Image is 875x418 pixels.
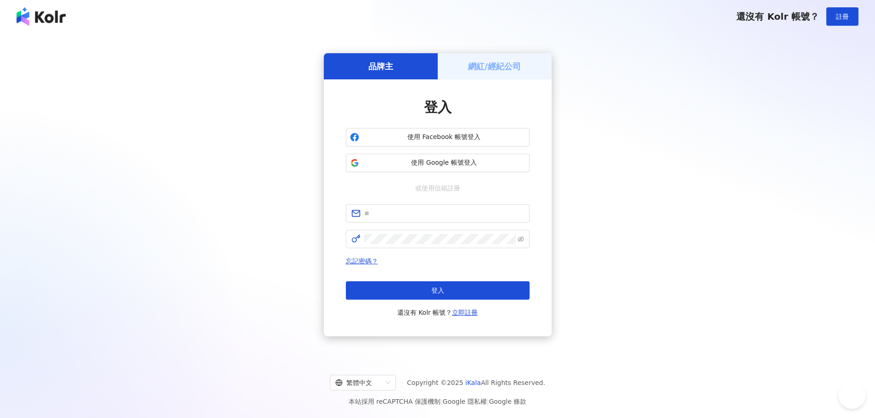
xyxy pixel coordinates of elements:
[335,375,382,390] div: 繁體中文
[836,13,849,20] span: 註冊
[368,61,393,72] h5: 品牌主
[443,398,487,405] a: Google 隱私權
[349,396,526,407] span: 本站採用 reCAPTCHA 保護機制
[363,158,525,167] span: 使用 Google 帳號登入
[397,307,478,318] span: 還沒有 Kolr 帳號？
[518,236,524,242] span: eye-invisible
[431,287,444,294] span: 登入
[346,281,530,300] button: 登入
[736,11,819,22] span: 還沒有 Kolr 帳號？
[465,379,481,386] a: iKala
[440,398,443,405] span: |
[17,7,66,26] img: logo
[346,154,530,172] button: 使用 Google 帳號登入
[826,7,858,26] button: 註冊
[346,128,530,146] button: 使用 Facebook 帳號登入
[424,99,452,115] span: 登入
[487,398,489,405] span: |
[838,381,866,409] iframe: Help Scout Beacon - Open
[407,377,545,388] span: Copyright © 2025 All Rights Reserved.
[452,309,478,316] a: 立即註冊
[409,183,467,193] span: 或使用信箱註冊
[468,61,521,72] h5: 網紅/經紀公司
[363,133,525,142] span: 使用 Facebook 帳號登入
[346,257,378,265] a: 忘記密碼？
[489,398,526,405] a: Google 條款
